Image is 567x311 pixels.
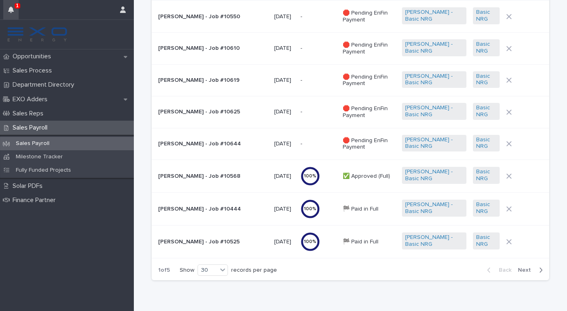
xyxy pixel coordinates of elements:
[515,266,549,274] button: Next
[301,107,304,115] p: -
[180,267,194,274] p: Show
[152,64,549,96] tr: [PERSON_NAME] - Job #10619[DATE]-- 🛑 Pending EnFin Payment[PERSON_NAME] - Basic NRG Basic NRG
[274,109,294,115] p: [DATE]
[9,53,58,60] p: Opportunities
[476,104,496,118] a: Basic NRG
[9,81,81,89] p: Department Directory
[274,45,294,52] p: [DATE]
[9,153,69,160] p: Milestone Tracker
[301,239,320,245] div: 100 %
[405,73,463,87] a: [PERSON_NAME] - Basic NRG
[152,32,549,64] tr: [PERSON_NAME] - Job #10610[DATE]-- 🛑 Pending EnFin Payment[PERSON_NAME] - Basic NRG Basic NRG
[158,45,268,52] p: [PERSON_NAME] - Job #10610
[158,239,268,245] p: [PERSON_NAME] - Job #10525
[301,43,304,52] p: -
[476,168,496,182] a: Basic NRG
[476,9,496,23] a: Basic NRG
[301,12,304,20] p: -
[405,136,463,150] a: [PERSON_NAME] - Basic NRG
[9,182,49,190] p: Solar PDFs
[476,136,496,150] a: Basic NRG
[274,13,294,20] p: [DATE]
[8,5,19,19] div: 1
[9,110,50,117] p: Sales Reps
[274,173,294,180] p: [DATE]
[343,42,395,55] p: 🛑 Pending EnFin Payment
[152,96,549,128] tr: [PERSON_NAME] - Job #10625[DATE]-- 🛑 Pending EnFin Payment[PERSON_NAME] - Basic NRG Basic NRG
[6,26,68,43] img: FKS5r6ZBThi8E5hshIGi
[301,173,320,179] div: 100 %
[301,75,304,84] p: -
[158,173,268,180] p: [PERSON_NAME] - Job #10568
[158,141,268,147] p: [PERSON_NAME] - Job #10644
[152,193,549,226] tr: [PERSON_NAME] - Job #10444[DATE]100%🏁 Paid in Full[PERSON_NAME] - Basic NRG Basic NRG
[9,96,54,103] p: EXO Adders
[476,201,496,215] a: Basic NRG
[405,234,463,248] a: [PERSON_NAME] - Basic NRG
[9,124,54,132] p: Sales Payroll
[405,9,463,23] a: [PERSON_NAME] - Basic NRG
[274,77,294,84] p: [DATE]
[343,173,395,180] p: ✅ Approved (Full)
[494,267,511,273] span: Back
[274,239,294,245] p: [DATE]
[152,260,176,280] p: 1 of 5
[343,105,395,119] p: 🛑 Pending EnFin Payment
[9,67,58,75] p: Sales Process
[152,160,549,193] tr: [PERSON_NAME] - Job #10568[DATE]100%✅ Approved (Full)[PERSON_NAME] - Basic NRG Basic NRG
[343,239,395,245] p: 🏁 Paid in Full
[198,266,217,275] div: 30
[343,206,395,213] p: 🏁 Paid in Full
[476,73,496,87] a: Basic NRG
[152,128,549,160] tr: [PERSON_NAME] - Job #10644[DATE]-- 🛑 Pending EnFin Payment[PERSON_NAME] - Basic NRG Basic NRG
[343,74,395,87] p: 🛑 Pending EnFin Payment
[158,109,268,115] p: [PERSON_NAME] - Job #10625
[152,226,549,258] tr: [PERSON_NAME] - Job #10525[DATE]100%🏁 Paid in Full[PERSON_NAME] - Basic NRG Basic NRG
[9,167,77,174] p: Fully Funded Projects
[9,140,56,147] p: Sales Payroll
[16,3,19,9] p: 1
[152,1,549,33] tr: [PERSON_NAME] - Job #10550[DATE]-- 🛑 Pending EnFin Payment[PERSON_NAME] - Basic NRG Basic NRG
[9,196,62,204] p: Finance Partner
[274,206,294,213] p: [DATE]
[158,206,268,213] p: [PERSON_NAME] - Job #10444
[481,266,515,274] button: Back
[158,77,268,84] p: [PERSON_NAME] - Job #10619
[301,139,304,147] p: -
[405,201,463,215] a: [PERSON_NAME] - Basic NRG
[405,168,463,182] a: [PERSON_NAME] - Basic NRG
[274,141,294,147] p: [DATE]
[405,41,463,55] a: [PERSON_NAME] - Basic NRG
[343,137,395,151] p: 🛑 Pending EnFin Payment
[343,10,395,23] p: 🛑 Pending EnFin Payment
[518,267,536,273] span: Next
[476,41,496,55] a: Basic NRG
[158,13,268,20] p: [PERSON_NAME] - Job #10550
[301,206,320,212] div: 100 %
[405,104,463,118] a: [PERSON_NAME] - Basic NRG
[231,267,277,274] p: records per page
[476,234,496,248] a: Basic NRG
